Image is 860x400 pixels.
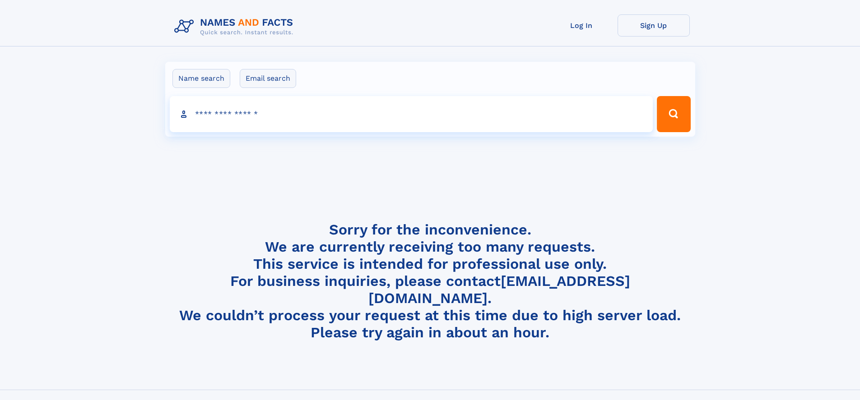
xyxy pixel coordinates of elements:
[172,69,230,88] label: Name search
[657,96,690,132] button: Search Button
[618,14,690,37] a: Sign Up
[240,69,296,88] label: Email search
[171,221,690,341] h4: Sorry for the inconvenience. We are currently receiving too many requests. This service is intend...
[368,272,630,307] a: [EMAIL_ADDRESS][DOMAIN_NAME]
[545,14,618,37] a: Log In
[171,14,301,39] img: Logo Names and Facts
[170,96,653,132] input: search input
